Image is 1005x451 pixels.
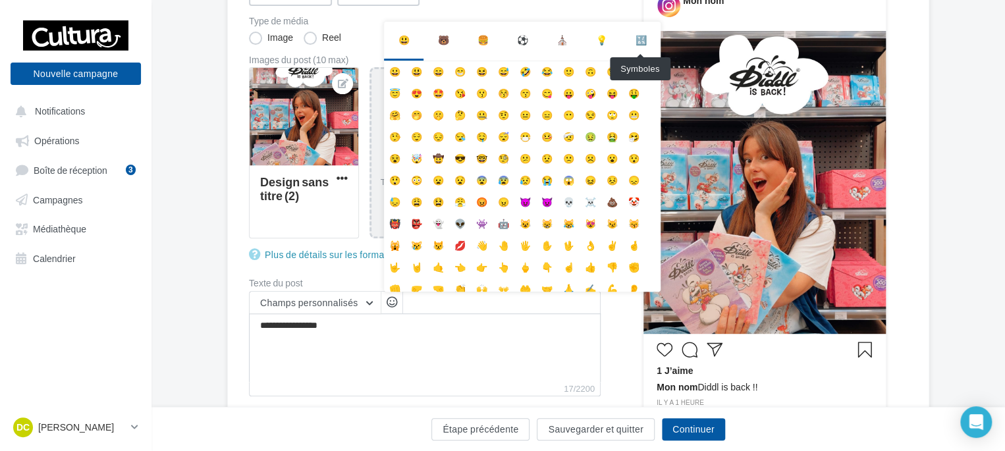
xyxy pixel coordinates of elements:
[8,216,144,240] a: Médiathèque
[11,415,141,440] a: DC [PERSON_NAME]
[249,382,601,396] label: 17/2200
[406,102,427,124] li: 🤭
[449,189,471,211] li: 😤
[34,135,79,146] span: Opérations
[558,124,580,146] li: 🤕
[536,276,558,298] li: 🤝
[427,59,449,80] li: 😄
[657,397,873,409] div: il y a 1 heure
[623,124,645,146] li: 🤧
[406,254,427,276] li: 🤘
[580,232,601,254] li: 👌
[471,254,493,276] li: 👉
[471,189,493,211] li: 😡
[537,418,654,440] button: Sauvegarder et quitter
[250,292,381,314] button: Champs personnalisés
[427,146,449,167] li: 🤠
[536,124,558,146] li: 🤒
[514,146,536,167] li: 😕
[33,223,86,234] span: Médiathèque
[384,211,406,232] li: 👹
[657,381,757,394] span: Diddl is back !!
[249,279,601,288] label: Texte du post
[493,167,514,189] li: 😰
[623,146,645,167] li: 😯
[514,232,536,254] li: 🖐
[427,167,449,189] li: 😦
[16,421,30,434] span: DC
[580,124,601,146] li: 🤢
[601,232,623,254] li: ✌
[558,211,580,232] li: 😹
[33,252,76,263] span: Calendrier
[493,232,514,254] li: 🤚
[601,276,623,298] li: 💪
[536,80,558,102] li: 😋
[623,211,645,232] li: 😽
[249,247,438,263] a: Plus de détails sur les formats acceptés
[438,32,449,48] div: 🐻
[514,211,536,232] li: 😺
[384,276,406,298] li: 👊
[558,146,580,167] li: 🙁
[449,124,471,146] li: 😪
[260,297,358,308] span: Champs personnalisés
[580,146,601,167] li: ☹️
[449,102,471,124] li: 🤔
[384,189,406,211] li: 😓
[557,32,568,48] div: ⛪
[601,146,623,167] li: 😮
[514,124,536,146] li: 😷
[471,59,493,80] li: 😆
[398,32,410,48] div: 😃
[493,59,514,80] li: 😅
[623,276,645,298] li: 👂
[601,189,623,211] li: 💩
[707,342,722,358] svg: Partager la publication
[596,32,607,48] div: 💡
[8,128,144,151] a: Opérations
[406,80,427,102] li: 😍
[536,59,558,80] li: 😂
[449,59,471,80] li: 😁
[406,189,427,211] li: 😩
[384,232,406,254] li: 🙀
[580,80,601,102] li: 🤪
[536,232,558,254] li: ✋
[601,254,623,276] li: 👎
[33,194,83,205] span: Campagnes
[493,254,514,276] li: 👆
[406,211,427,232] li: 👺
[514,80,536,102] li: 😙
[514,276,536,298] li: 🤲
[514,189,536,211] li: 😈
[536,189,558,211] li: 👿
[514,102,536,124] li: 😐
[558,254,580,276] li: ☝
[8,99,138,122] button: Notifications
[580,276,601,298] li: ✍
[449,80,471,102] li: 😘
[493,146,514,167] li: 🧐
[449,146,471,167] li: 😎
[662,418,725,440] button: Continuer
[657,382,697,392] span: Mon nom
[8,187,144,211] a: Campagnes
[558,276,580,298] li: 🙏
[304,32,341,45] label: Reel
[536,254,558,276] li: 👇
[471,276,493,298] li: 🙌
[580,102,601,124] li: 😒
[514,59,536,80] li: 🤣
[384,80,406,102] li: 😇
[449,276,471,298] li: 👏
[471,211,493,232] li: 👾
[580,211,601,232] li: 😻
[601,80,623,102] li: 😝
[580,189,601,211] li: ☠️
[471,124,493,146] li: 🤤
[471,232,493,254] li: 👋
[384,146,406,167] li: 😵
[249,55,601,65] div: Images du post (10 max)
[636,32,647,48] div: 🔣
